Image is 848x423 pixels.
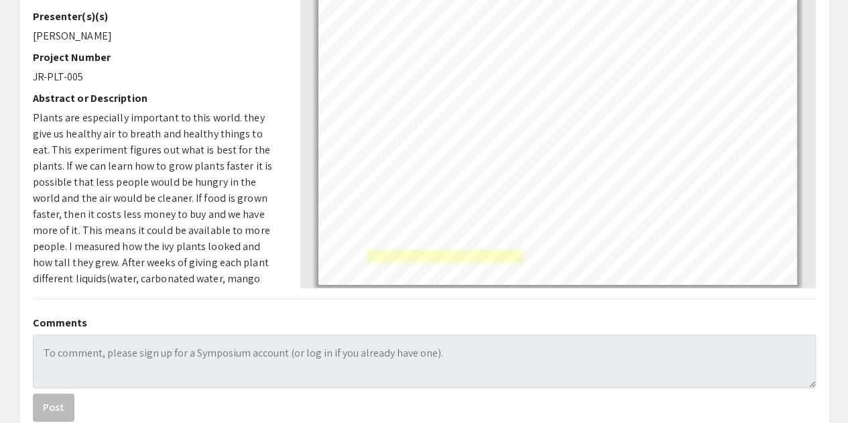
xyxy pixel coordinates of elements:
[367,93,729,114] a: https://www.mvorganizing.org/which-liquid-will-make-a-plant-grow-faster/
[367,163,716,184] a: https://www.ag.ndsu.edu/news/columns/dakota-gardener/dakota-gardener-the-art-and-science-of-water...
[367,32,553,44] a: https://www.gardeningknowhow.com/
[33,10,280,23] h2: Presenter(s)(s)
[367,250,522,261] a: https://www.gardenguides.com/
[33,28,280,44] p: [PERSON_NAME]
[33,51,280,64] h2: Project Number
[33,316,816,329] h2: Comments
[10,363,57,413] iframe: Chat
[33,111,273,318] span: Plants are especially important to this world. they give us healthy air to breath and healthy thi...
[33,69,280,85] p: JR-PLT-005
[33,92,280,105] h2: Abstract or Description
